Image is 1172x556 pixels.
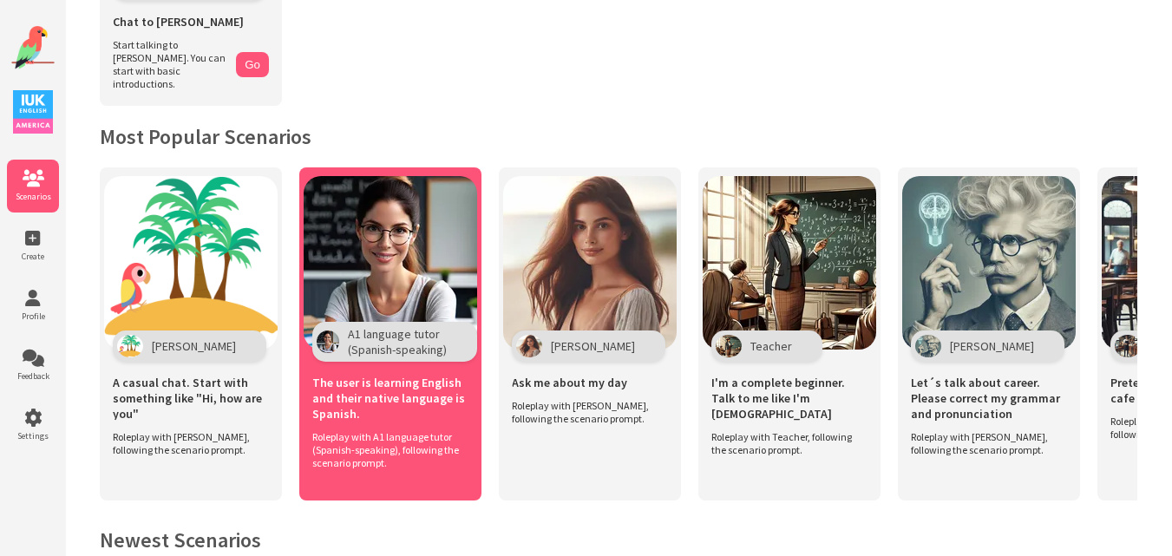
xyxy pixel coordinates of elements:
img: Character [516,335,542,357]
span: Roleplay with A1 language tutor (Spanish-speaking), following the scenario prompt. [312,430,460,469]
span: Roleplay with Teacher, following the scenario prompt. [711,430,859,456]
span: [PERSON_NAME] [551,338,635,354]
img: Character [1115,335,1141,357]
span: Ask me about my day [512,375,627,390]
span: Settings [7,430,59,442]
img: Character [915,335,941,357]
span: I'm a complete beginner. Talk to me like I'm [DEMOGRAPHIC_DATA] [711,375,868,422]
span: Start talking to [PERSON_NAME]. You can start with basic introductions. [113,38,227,90]
img: Website Logo [11,26,55,69]
span: [PERSON_NAME] [950,338,1034,354]
span: Roleplay with [PERSON_NAME], following the scenario prompt. [512,399,659,425]
span: Roleplay with [PERSON_NAME], following the scenario prompt. [911,430,1058,456]
span: Let´s talk about career. Please correct my grammar and pronunciation [911,375,1067,422]
img: Scenario Image [503,176,677,350]
span: Scenarios [7,191,59,202]
span: Teacher [750,338,792,354]
img: Scenario Image [104,176,278,350]
img: Character [117,335,143,357]
img: Character [317,330,339,353]
span: A casual chat. Start with something like "Hi, how are you" [113,375,269,422]
span: Create [7,251,59,262]
img: Scenario Image [304,176,477,350]
img: Scenario Image [703,176,876,350]
span: A1 language tutor (Spanish-speaking) [348,326,447,357]
img: Character [716,335,742,357]
span: Feedback [7,370,59,382]
img: IUK Logo [13,90,53,134]
h2: Most Popular Scenarios [100,123,1137,150]
span: The user is learning English and their native language is Spanish. [312,375,468,422]
button: Go [236,52,269,77]
span: Roleplay with [PERSON_NAME], following the scenario prompt. [113,430,260,456]
h2: Newest Scenarios [100,527,1137,553]
span: [PERSON_NAME] [152,338,236,354]
span: Chat to [PERSON_NAME] [113,14,244,29]
img: Scenario Image [902,176,1076,350]
span: Profile [7,311,59,322]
